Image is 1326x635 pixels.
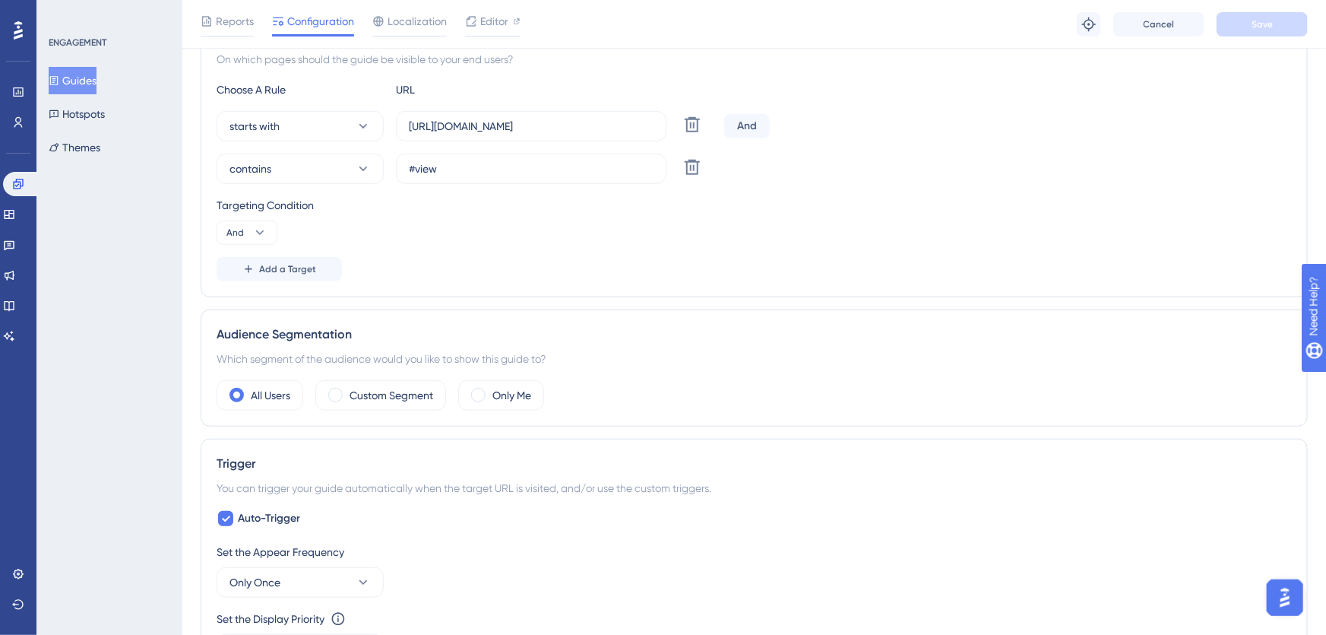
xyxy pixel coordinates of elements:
div: Trigger [217,455,1292,473]
label: Only Me [492,386,531,405]
span: Only Once [229,573,280,592]
button: Themes [49,134,100,161]
span: And [226,227,244,239]
button: Cancel [1113,12,1204,37]
span: Localization [388,12,447,30]
span: Auto-Trigger [238,510,300,528]
input: yourwebsite.com/path [409,118,654,135]
button: Add a Target [217,257,342,281]
div: And [724,114,770,138]
span: Save [1252,18,1273,30]
div: Which segment of the audience would you like to show this guide to? [217,350,1292,368]
div: Targeting Condition [217,196,1292,214]
span: Cancel [1144,18,1175,30]
label: All Users [251,386,290,405]
div: Set the Appear Frequency [217,543,1292,561]
button: Hotspots [49,100,105,128]
span: starts with [229,117,280,135]
span: Reports [216,12,254,30]
button: contains [217,154,384,184]
iframe: UserGuiding AI Assistant Launcher [1262,575,1308,621]
span: contains [229,160,271,178]
button: Guides [49,67,97,94]
span: Configuration [287,12,354,30]
div: On which pages should the guide be visible to your end users? [217,50,1292,68]
span: Add a Target [259,263,316,275]
button: starts with [217,111,384,141]
div: Audience Segmentation [217,325,1292,344]
button: Save [1217,12,1308,37]
button: And [217,221,277,245]
div: Choose A Rule [217,81,384,99]
div: URL [396,81,563,99]
input: yourwebsite.com/path [409,160,654,177]
div: ENGAGEMENT [49,37,106,49]
span: Need Help? [36,4,95,22]
div: You can trigger your guide automatically when the target URL is visited, and/or use the custom tr... [217,479,1292,497]
span: Editor [480,12,508,30]
button: Only Once [217,567,384,598]
div: Set the Display Priority [217,610,324,628]
label: Custom Segment [350,386,433,405]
